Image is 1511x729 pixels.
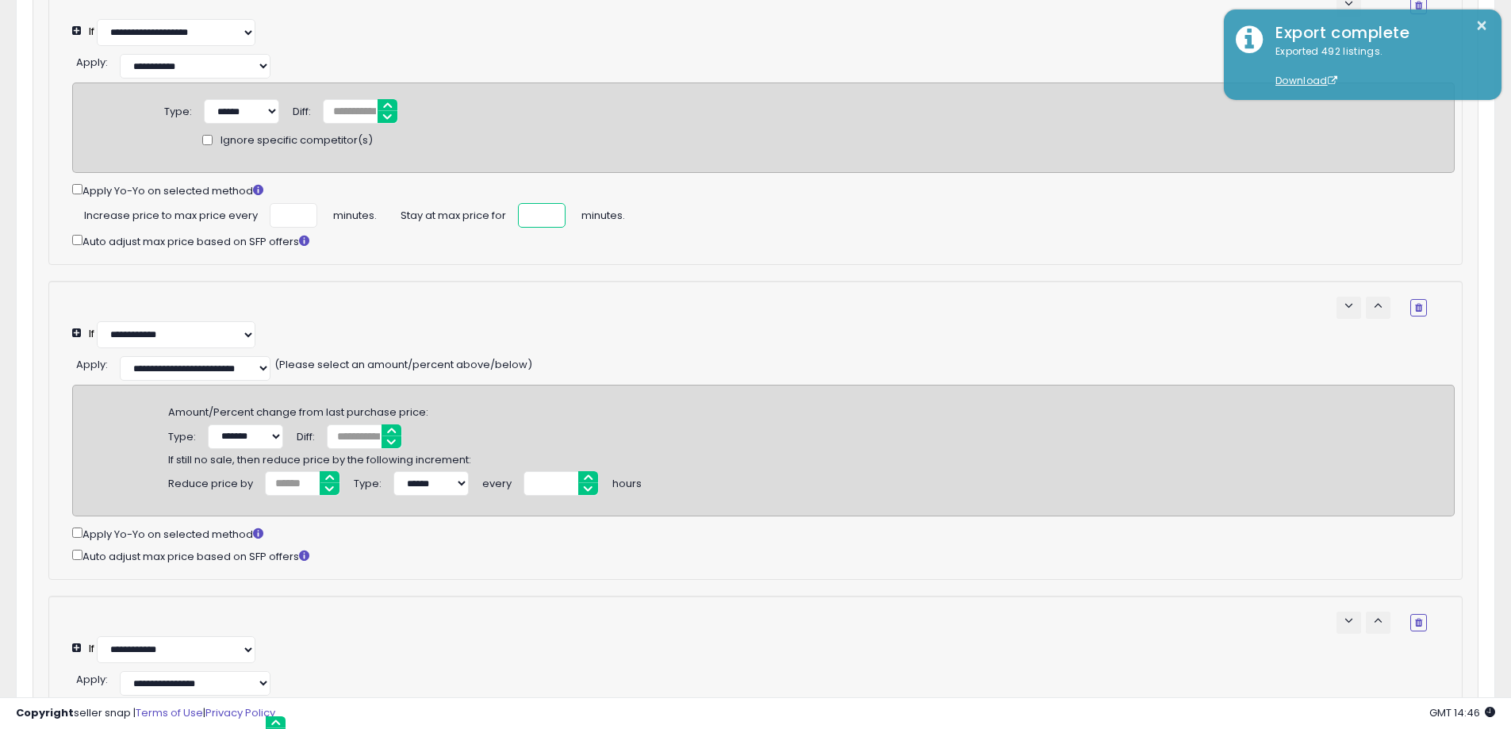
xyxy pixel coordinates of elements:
div: Apply Yo-Yo on selected method [72,181,1455,199]
div: Diff: [293,99,311,120]
i: Remove Condition [1415,303,1422,313]
span: keyboard_arrow_down [1341,613,1356,628]
div: : [76,352,108,373]
span: Amount/Percent change from last purchase price: [168,399,428,420]
strong: Copyright [16,705,74,720]
span: minutes. [581,203,625,224]
span: Apply [76,672,105,687]
div: : [76,667,108,688]
button: keyboard_arrow_down [1337,297,1361,319]
div: Export complete [1264,21,1490,44]
span: Apply [76,357,105,372]
span: Stay at max price for [401,203,506,224]
button: keyboard_arrow_up [1366,297,1390,319]
div: Apply Yo-Yo on selected method [72,524,1455,543]
div: Type: [168,424,196,445]
div: Exported 492 listings. [1264,44,1490,89]
div: Auto adjust max price based on SFP offers [72,547,1455,565]
a: Download [1275,74,1337,87]
span: keyboard_arrow_up [1371,613,1386,628]
span: If still no sale, then reduce price by the following increment: [168,447,471,467]
div: Auto adjust max price based on SFP offers [72,232,1455,250]
div: Type: [164,99,192,120]
button: keyboard_arrow_down [1337,612,1361,634]
span: minutes. [333,203,377,224]
i: Remove Condition [1415,618,1422,627]
span: Increase price to max price every [84,203,258,224]
span: (Please select an amount/percent above/below) [274,352,532,373]
span: keyboard_arrow_down [1341,298,1356,313]
span: Apply [76,55,105,70]
span: Ignore specific competitor(s) [221,133,373,148]
div: seller snap | | [16,706,275,721]
div: Reduce price by [168,471,253,492]
div: : [76,50,108,71]
div: every [482,471,512,492]
button: keyboard_arrow_up [1366,612,1390,634]
div: Type: [354,471,382,492]
a: Terms of Use [136,705,203,720]
button: × [1475,16,1488,36]
span: 2025-08-12 14:46 GMT [1429,705,1495,720]
i: Remove Condition [1415,1,1422,10]
div: hours [612,471,642,492]
div: Diff: [297,424,315,445]
a: Privacy Policy [205,705,275,720]
span: keyboard_arrow_up [1371,298,1386,313]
